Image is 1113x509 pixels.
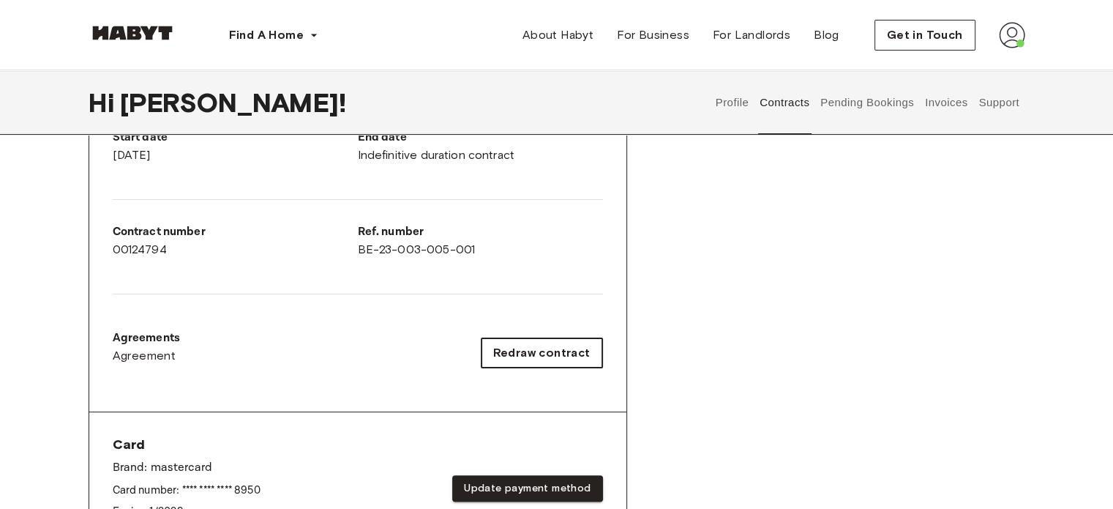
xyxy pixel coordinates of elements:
[358,223,603,241] p: Ref. number
[887,26,963,44] span: Get in Touch
[758,70,812,135] button: Contracts
[217,21,330,50] button: Find A Home
[819,70,916,135] button: Pending Bookings
[358,223,603,259] div: BE-23-003-005-001
[452,475,602,502] button: Update payment method
[999,22,1025,48] img: avatar
[229,26,304,44] span: Find A Home
[605,21,701,50] a: For Business
[713,70,751,135] button: Profile
[481,338,603,368] button: Redraw contract
[113,459,261,477] p: Brand: mastercard
[113,129,358,146] p: Start date
[89,26,176,40] img: Habyt
[977,70,1022,135] button: Support
[113,223,358,241] p: Contract number
[511,21,605,50] a: About Habyt
[617,26,689,44] span: For Business
[522,26,593,44] span: About Habyt
[113,347,181,365] a: Agreement
[802,21,851,50] a: Blog
[113,223,358,259] div: 00124794
[120,87,346,118] span: [PERSON_NAME] !
[113,330,181,347] p: Agreements
[113,129,358,164] div: [DATE]
[923,70,969,135] button: Invoices
[113,347,176,365] span: Agreement
[113,436,261,453] span: Card
[701,21,802,50] a: For Landlords
[358,129,603,164] div: Indefinitive duration contract
[713,26,790,44] span: For Landlords
[358,129,603,146] p: End date
[874,20,975,51] button: Get in Touch
[814,26,839,44] span: Blog
[710,70,1024,135] div: user profile tabs
[89,87,120,118] span: Hi
[493,344,591,362] span: Redraw contract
